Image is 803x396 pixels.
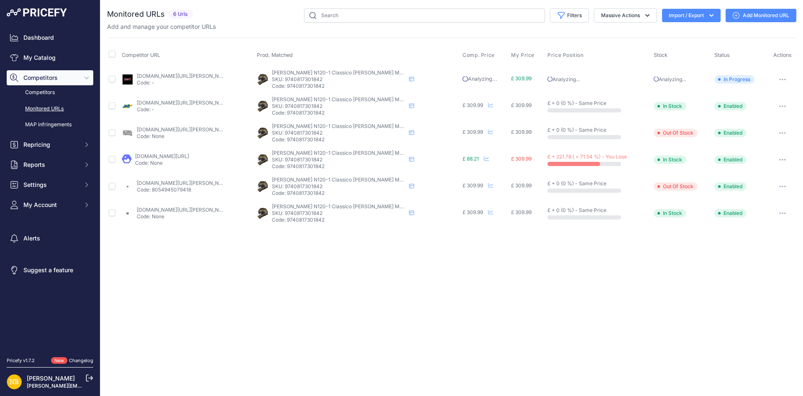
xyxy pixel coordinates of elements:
p: Code: 9740817301842 [272,83,406,89]
span: My Account [23,201,78,209]
button: Settings [7,177,93,192]
span: Settings [23,181,78,189]
p: SKU: 9740817301842 [272,156,406,163]
a: MAP infringements [7,118,93,132]
span: Enabled [714,156,747,164]
span: Competitor URL [122,52,160,58]
span: Out Of Stock [654,129,698,137]
a: [DOMAIN_NAME][URL][PERSON_NAME][PERSON_NAME] [137,126,272,133]
a: Monitored URLs [7,102,93,116]
span: £ 309.99 [511,102,532,108]
span: £ 309.99 [463,129,483,135]
p: Code: 9740817301842 [272,136,406,143]
span: £ + 0 (0 %) - Same Price [547,100,606,106]
span: £ 309.99 [511,75,532,82]
span: Status [714,52,730,58]
button: Comp. Price [463,52,496,59]
span: Price Position [547,52,583,59]
span: £ + 221.78 ( + 71.54 %) - You Lose [547,153,627,160]
p: Code: 9740817301842 [272,217,406,223]
p: Code: - [137,106,224,113]
div: Pricefy v1.7.2 [7,357,35,364]
a: [DOMAIN_NAME][URL][PERSON_NAME][PERSON_NAME][PERSON_NAME] [137,73,312,79]
span: Actions [773,52,792,58]
button: Import / Export [662,9,721,22]
button: Massive Actions [594,8,657,23]
p: Code: 9740817301842 [272,190,406,197]
span: Enabled [714,182,747,191]
span: New [51,357,67,364]
a: Competitors [7,85,93,100]
a: Dashboard [7,30,93,45]
span: Competitors [23,74,78,82]
span: In Progress [714,75,754,84]
a: [PERSON_NAME][EMAIL_ADDRESS][DOMAIN_NAME] [27,383,156,389]
a: [DOMAIN_NAME][URL] [135,153,189,159]
span: [PERSON_NAME] N120-1 Classico [PERSON_NAME] Modular Matt Gold [272,203,439,209]
span: Enabled [714,209,747,217]
span: £ + 0 (0 %) - Same Price [547,207,606,213]
img: Pricefy Logo [7,8,67,17]
button: My Account [7,197,93,212]
p: Code: 8054945079418 [137,187,224,193]
span: In Stock [654,156,686,164]
span: Stock [654,52,667,58]
button: Filters [550,8,589,23]
p: Code: None [137,213,224,220]
span: Reports [23,161,78,169]
button: Repricing [7,137,93,152]
p: Analyzing... [547,76,650,83]
p: SKU: 9740817301842 [272,103,406,110]
p: SKU: 9740817301842 [272,183,406,190]
span: £ 309.99 [511,209,532,215]
nav: Sidebar [7,30,93,347]
span: £ + 0 (0 %) - Same Price [547,180,606,187]
span: £ 309.99 [463,209,483,215]
p: Analyzing... [654,76,711,83]
span: Repricing [23,141,78,149]
p: Code: 9740817301842 [272,163,406,170]
span: Enabled [714,129,747,137]
p: Code: 9740817301842 [272,110,406,116]
span: £ 88.21 [463,156,479,162]
a: [DOMAIN_NAME][URL][PERSON_NAME][PERSON_NAME] [137,180,272,186]
button: My Price [511,52,536,59]
input: Search [304,8,545,23]
span: [PERSON_NAME] N120-1 Classico [PERSON_NAME] Modular Matt Gold [272,96,439,102]
a: Add Monitored URL [726,9,796,22]
span: [PERSON_NAME] N120-1 Classico [PERSON_NAME] Modular Matt Gold [272,176,439,183]
span: [PERSON_NAME] N120-1 Classico [PERSON_NAME] Modular Matt Gold [272,150,439,156]
span: Comp. Price [463,52,495,59]
p: Add and manage your competitor URLs [107,23,216,31]
span: My Price [511,52,534,59]
button: Competitors [7,70,93,85]
span: [PERSON_NAME] N120-1 Classico [PERSON_NAME] Modular Matt Gold [272,69,439,76]
a: Suggest a feature [7,263,93,278]
p: Code: None [135,160,189,166]
a: [PERSON_NAME] [27,375,75,382]
p: SKU: 9740817301842 [272,130,406,136]
span: 6 Urls [168,10,193,19]
button: Price Position [547,52,585,59]
a: Alerts [7,231,93,246]
span: Prod. Matched [257,52,293,58]
a: My Catalog [7,50,93,65]
span: £ 309.99 [463,102,483,108]
span: In Stock [654,102,686,110]
span: £ 309.99 [463,182,483,189]
span: Out Of Stock [654,182,698,191]
p: Code: None [137,133,224,140]
span: £ 309.99 [511,156,532,162]
h2: Monitored URLs [107,8,165,20]
span: Analyzing... [463,76,497,82]
p: SKU: 9740817301842 [272,210,406,217]
a: [DOMAIN_NAME][URL][PERSON_NAME] [137,207,231,213]
span: [PERSON_NAME] N120-1 Classico [PERSON_NAME] Modular Matt Gold [272,123,439,129]
a: [DOMAIN_NAME][URL][PERSON_NAME][PERSON_NAME] [137,100,272,106]
p: SKU: 9740817301842 [272,76,406,83]
a: Changelog [69,358,93,363]
span: Enabled [714,102,747,110]
span: £ 309.99 [511,129,532,135]
span: £ 309.99 [511,182,532,189]
p: Code: - [137,79,224,86]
